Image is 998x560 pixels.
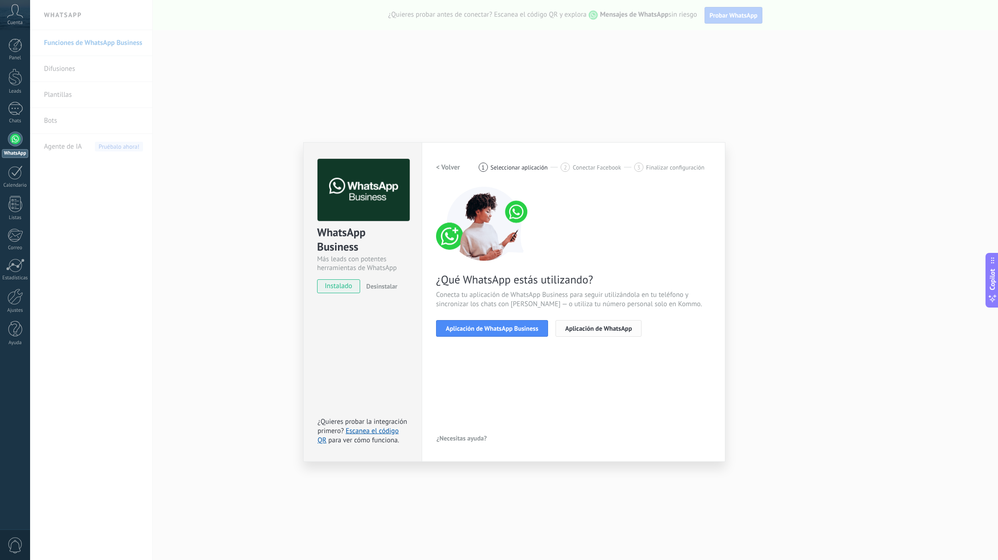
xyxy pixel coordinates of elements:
div: Panel [2,55,29,61]
span: Conecta tu aplicación de WhatsApp Business para seguir utilizándola en tu teléfono y sincronizar ... [436,290,711,309]
button: Aplicación de WhatsApp Business [436,320,548,337]
span: ¿Qué WhatsApp estás utilizando? [436,272,711,287]
div: Chats [2,118,29,124]
span: 1 [481,164,485,171]
a: Escanea el código QR [318,427,399,445]
div: Más leads con potentes herramientas de WhatsApp [317,255,408,272]
span: 2 [564,164,567,171]
span: Copilot [988,269,997,290]
span: Conectar Facebook [573,164,621,171]
span: Seleccionar aplicación [491,164,548,171]
span: Aplicación de WhatsApp Business [446,325,538,332]
button: Desinstalar [362,279,397,293]
span: 3 [637,164,640,171]
div: Ayuda [2,340,29,346]
img: connect number [436,187,533,261]
span: Finalizar configuración [646,164,705,171]
span: Desinstalar [366,282,397,290]
span: Aplicación de WhatsApp [565,325,632,332]
div: Calendario [2,182,29,189]
span: ¿Necesitas ayuda? [437,435,487,441]
span: ¿Quieres probar la integración primero? [318,417,407,435]
div: Listas [2,215,29,221]
button: Aplicación de WhatsApp [555,320,642,337]
img: logo_main.png [318,159,410,221]
div: Estadísticas [2,275,29,281]
div: Leads [2,88,29,94]
span: instalado [318,279,360,293]
div: WhatsApp [2,149,28,158]
h2: < Volver [436,163,460,172]
span: para ver cómo funciona. [328,436,399,445]
div: WhatsApp Business [317,225,408,255]
div: Correo [2,245,29,251]
button: ¿Necesitas ayuda? [436,431,487,445]
button: < Volver [436,159,460,176]
div: Ajustes [2,308,29,314]
span: Cuenta [7,20,23,26]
